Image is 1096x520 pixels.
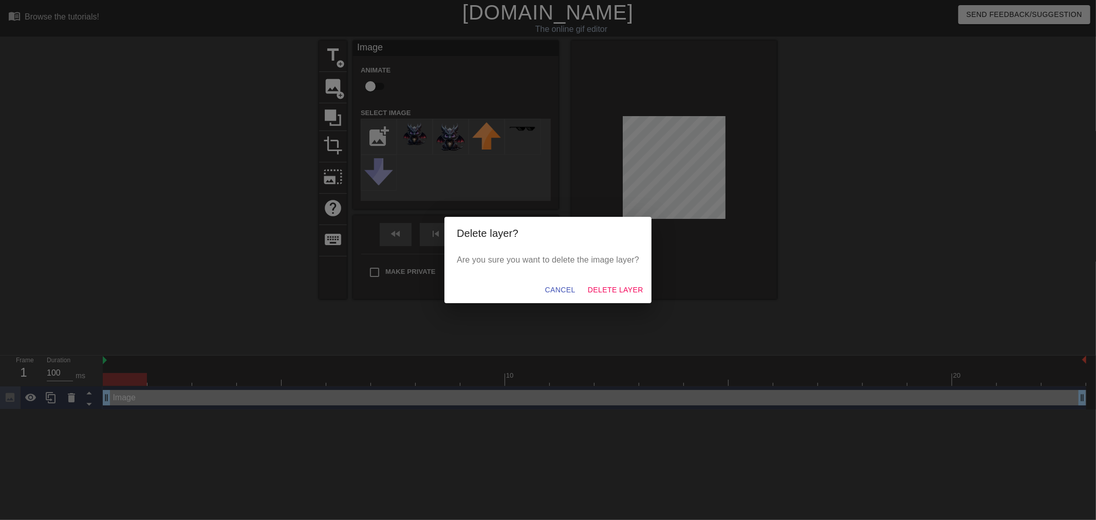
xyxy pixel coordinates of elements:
button: Delete Layer [584,281,647,300]
span: Delete Layer [588,284,643,296]
button: Cancel [541,281,580,300]
h2: Delete layer? [457,225,639,242]
span: Cancel [545,284,575,296]
p: Are you sure you want to delete the image layer? [457,254,639,266]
